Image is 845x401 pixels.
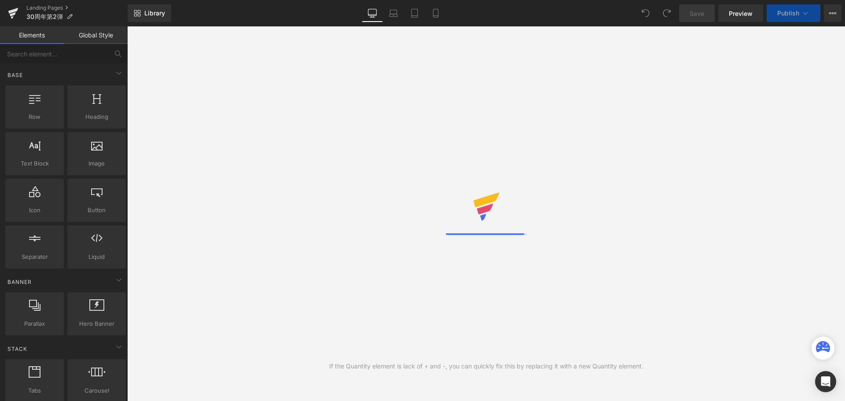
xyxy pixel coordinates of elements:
span: Text Block [8,159,61,168]
a: Global Style [64,26,128,44]
a: Landing Pages [26,4,128,11]
span: Icon [8,206,61,215]
span: Publish [777,10,799,17]
span: Hero Banner [70,319,123,328]
a: New Library [128,4,171,22]
span: Base [7,71,24,79]
span: Button [70,206,123,215]
span: Banner [7,278,33,286]
button: Publish [767,4,820,22]
span: Parallax [8,319,61,328]
span: Heading [70,112,123,121]
span: Image [70,159,123,168]
span: Carousel [70,386,123,395]
div: If the Quantity element is lack of + and -, you can quickly fix this by replacing it with a new Q... [329,361,643,371]
a: Preview [718,4,763,22]
button: More [824,4,841,22]
a: Desktop [362,4,383,22]
span: 30周年第2弾 [26,13,63,20]
span: Save [690,9,704,18]
a: Mobile [425,4,446,22]
span: Preview [729,9,753,18]
button: Undo [637,4,654,22]
span: Liquid [70,252,123,261]
span: Library [144,9,165,17]
span: Row [8,112,61,121]
div: Open Intercom Messenger [815,371,836,392]
span: Separator [8,252,61,261]
span: Stack [7,345,28,353]
button: Redo [658,4,676,22]
a: Tablet [404,4,425,22]
a: Laptop [383,4,404,22]
span: Tabs [8,386,61,395]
